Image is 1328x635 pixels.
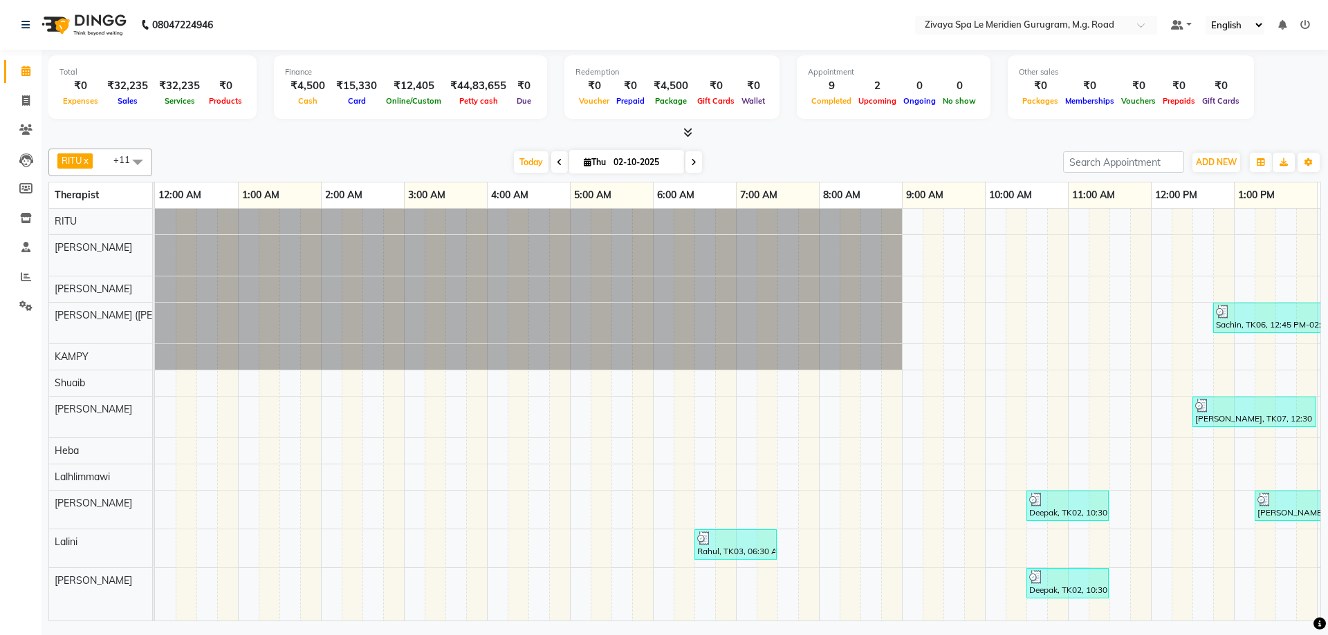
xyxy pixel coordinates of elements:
[382,96,445,106] span: Online/Custom
[652,96,690,106] span: Package
[1159,78,1199,94] div: ₹0
[55,215,77,227] span: RITU
[613,96,648,106] span: Prepaid
[939,96,979,106] span: No show
[55,444,79,457] span: Heba
[59,78,102,94] div: ₹0
[738,96,768,106] span: Wallet
[205,96,246,106] span: Products
[513,96,535,106] span: Due
[55,350,89,363] span: KAMPY
[445,78,512,94] div: ₹44,83,655
[322,185,366,205] a: 2:00 AM
[55,283,132,295] span: [PERSON_NAME]
[152,6,213,44] b: 08047224946
[1235,185,1278,205] a: 1:00 PM
[514,151,548,173] span: Today
[114,96,141,106] span: Sales
[855,78,900,94] div: 2
[575,96,613,106] span: Voucher
[1118,96,1159,106] span: Vouchers
[102,78,154,94] div: ₹32,235
[1159,96,1199,106] span: Prepaids
[55,574,132,587] span: [PERSON_NAME]
[35,6,130,44] img: logo
[808,96,855,106] span: Completed
[855,96,900,106] span: Upcoming
[55,189,99,201] span: Therapist
[654,185,698,205] a: 6:00 AM
[903,185,947,205] a: 9:00 AM
[1194,399,1315,425] div: [PERSON_NAME], TK07, 12:30 PM-02:00 PM, Javanese Pampering - 90 Mins
[1069,185,1118,205] a: 11:00 AM
[59,96,102,106] span: Expenses
[648,78,694,94] div: ₹4,500
[737,185,781,205] a: 7:00 AM
[55,309,218,321] span: [PERSON_NAME] ([PERSON_NAME])
[1019,78,1062,94] div: ₹0
[609,152,679,173] input: 2025-10-02
[1063,151,1184,173] input: Search Appointment
[55,536,77,548] span: Lalini
[285,78,331,94] div: ₹4,500
[55,471,110,483] span: Lalhlimmawi
[488,185,532,205] a: 4:00 AM
[808,78,855,94] div: 9
[1028,570,1107,596] div: Deepak, TK02, 10:30 AM-11:30 AM, Javanese Pampering - 60 Mins
[1118,78,1159,94] div: ₹0
[113,154,140,165] span: +11
[580,157,609,167] span: Thu
[900,78,939,94] div: 0
[55,241,132,254] span: [PERSON_NAME]
[1019,66,1243,78] div: Other sales
[1152,185,1201,205] a: 12:00 PM
[161,96,199,106] span: Services
[295,96,321,106] span: Cash
[55,377,85,389] span: Shuaib
[694,78,738,94] div: ₹0
[696,531,775,558] div: Rahul, TK03, 06:30 AM-07:30 AM, Fusion Therapy - 60 Mins
[575,78,613,94] div: ₹0
[1192,153,1240,172] button: ADD NEW
[59,66,246,78] div: Total
[694,96,738,106] span: Gift Cards
[331,78,382,94] div: ₹15,330
[155,185,205,205] a: 12:00 AM
[571,185,615,205] a: 5:00 AM
[1199,78,1243,94] div: ₹0
[205,78,246,94] div: ₹0
[456,96,501,106] span: Petty cash
[1199,96,1243,106] span: Gift Cards
[1019,96,1062,106] span: Packages
[1062,96,1118,106] span: Memberships
[55,403,132,415] span: [PERSON_NAME]
[939,78,979,94] div: 0
[239,185,283,205] a: 1:00 AM
[1062,78,1118,94] div: ₹0
[344,96,369,106] span: Card
[154,78,205,94] div: ₹32,235
[512,78,536,94] div: ₹0
[62,155,82,166] span: RITU
[1028,493,1107,519] div: Deepak, TK02, 10:30 AM-11:30 AM, Javanese Pampering - 60 Mins
[55,497,132,509] span: [PERSON_NAME]
[738,78,768,94] div: ₹0
[285,66,536,78] div: Finance
[1196,157,1237,167] span: ADD NEW
[575,66,768,78] div: Redemption
[405,185,449,205] a: 3:00 AM
[82,155,89,166] a: x
[808,66,979,78] div: Appointment
[613,78,648,94] div: ₹0
[820,185,864,205] a: 8:00 AM
[900,96,939,106] span: Ongoing
[986,185,1035,205] a: 10:00 AM
[382,78,445,94] div: ₹12,405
